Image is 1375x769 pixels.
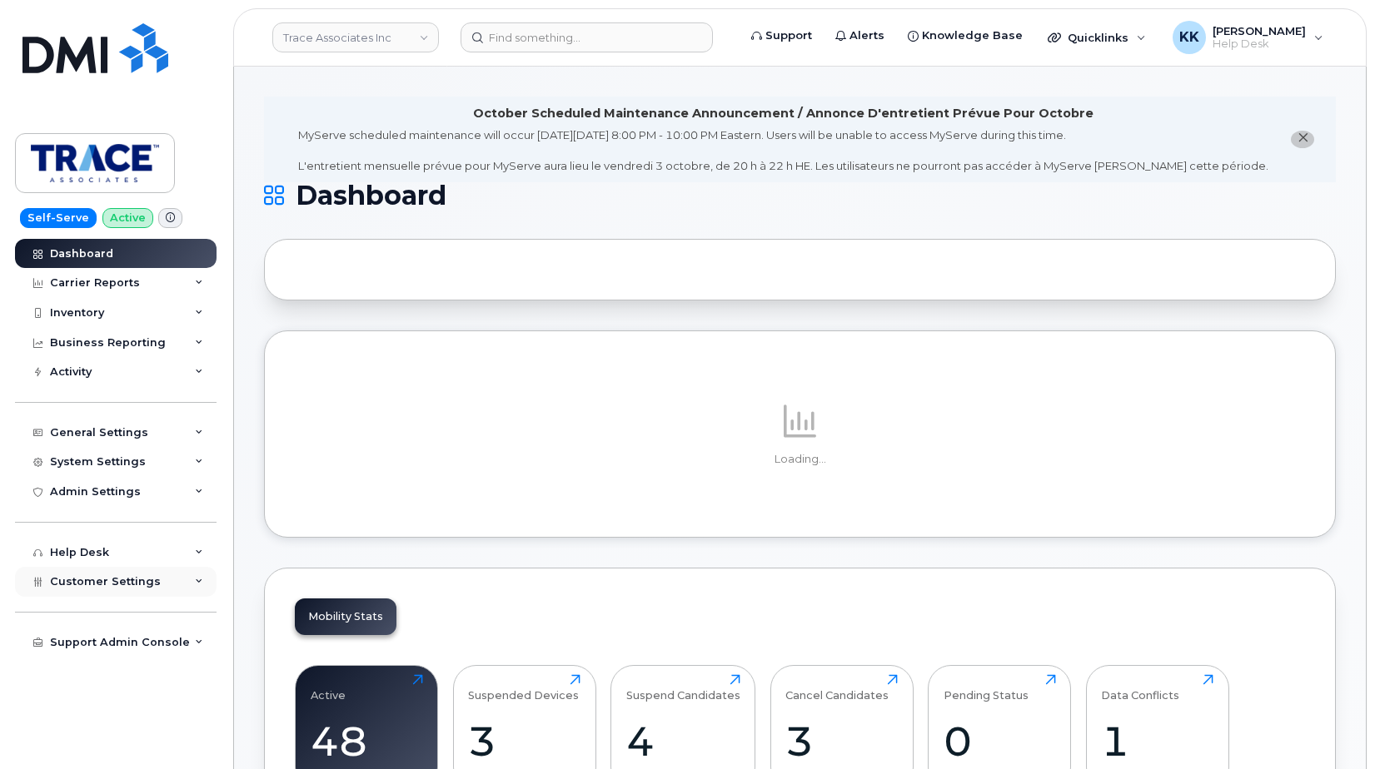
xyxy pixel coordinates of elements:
div: 3 [785,717,898,766]
div: 48 [311,717,423,766]
div: 1 [1101,717,1213,766]
div: MyServe scheduled maintenance will occur [DATE][DATE] 8:00 PM - 10:00 PM Eastern. Users will be u... [298,127,1268,174]
div: Suspended Devices [468,674,579,702]
div: Pending Status [944,674,1029,702]
div: 3 [468,717,580,766]
div: Cancel Candidates [785,674,889,702]
div: 0 [944,717,1056,766]
div: Suspend Candidates [626,674,740,702]
div: Data Conflicts [1101,674,1179,702]
div: 4 [626,717,740,766]
button: close notification [1291,131,1314,148]
div: Active [311,674,346,702]
span: Dashboard [296,183,446,208]
div: October Scheduled Maintenance Announcement / Annonce D'entretient Prévue Pour Octobre [473,105,1094,122]
p: Loading... [295,452,1305,467]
